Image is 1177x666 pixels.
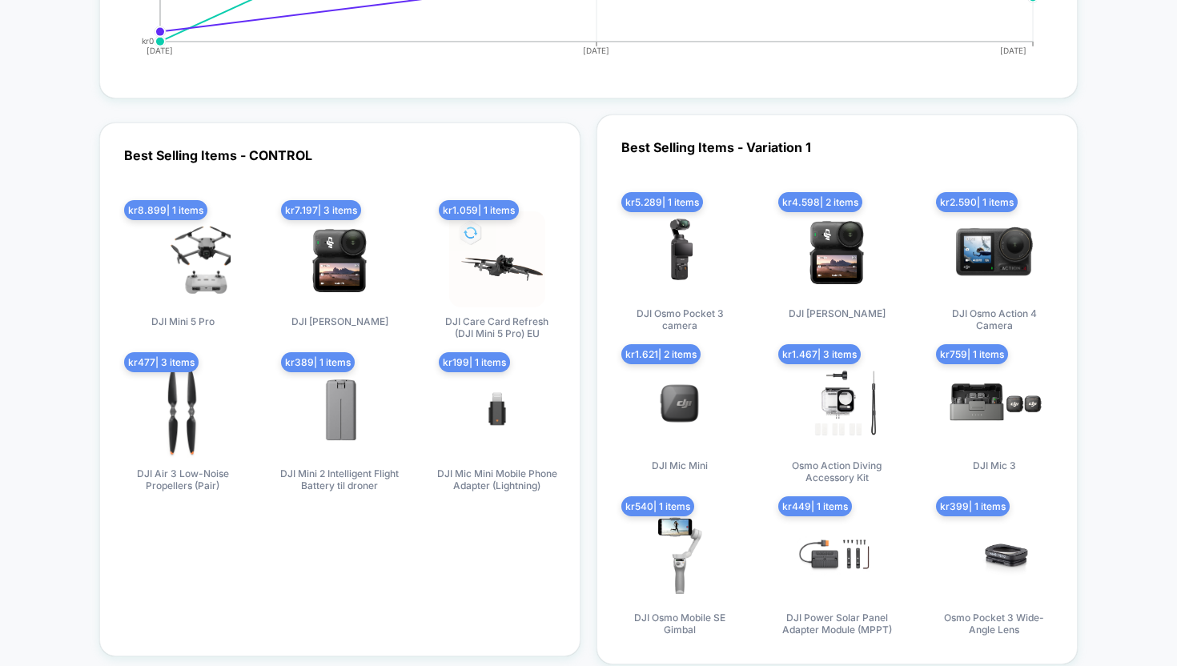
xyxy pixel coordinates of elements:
[291,363,388,459] img: produt
[946,508,1042,604] img: produt
[135,363,231,459] img: produt
[151,315,215,327] span: DJI Mini 5 Pro
[281,200,361,220] span: kr 7.197 | 3 items
[652,459,708,471] span: DJI Mic Mini
[946,355,1042,451] img: produt
[778,344,861,364] span: kr 1.467 | 3 items
[279,467,400,491] span: DJI Mini 2 Intelligent Flight Battery til droner
[439,352,510,372] span: kr 199 | 1 items
[449,211,545,307] img: produt
[135,211,231,307] img: produt
[973,459,1016,471] span: DJI Mic 3
[124,352,199,372] span: kr 477 | 3 items
[777,612,897,636] span: DJI Power Solar Panel Adapter Module (MPPT)
[632,508,728,604] img: produt
[789,203,885,299] img: produt
[789,355,885,451] img: produt
[123,467,243,491] span: DJI Air 3 Low-Noise Propellers (Pair)
[142,36,154,46] tspan: kr0
[632,203,728,299] img: produt
[620,307,740,331] span: DJI Osmo Pocket 3 camera
[946,203,1042,299] img: produt
[291,211,388,307] img: produt
[437,315,557,339] span: DJI Care Card Refresh (DJI Mini 5 Pro) EU
[778,192,862,212] span: kr 4.598 | 2 items
[621,344,701,364] span: kr 1.621 | 2 items
[789,307,886,319] span: DJI [PERSON_NAME]
[439,200,519,220] span: kr 1.059 | 1 items
[778,496,852,516] span: kr 449 | 1 items
[934,612,1054,636] span: Osmo Pocket 3 Wide-Angle Lens
[620,612,740,636] span: DJI Osmo Mobile SE Gimbal
[621,192,703,212] span: kr 5.289 | 1 items
[777,459,897,483] span: Osmo Action Diving Accessory Kit
[789,508,885,604] img: produt
[449,363,545,459] img: produt
[621,496,694,516] span: kr 540 | 1 items
[936,344,1008,364] span: kr 759 | 1 items
[281,352,355,372] span: kr 389 | 1 items
[437,467,557,491] span: DJI Mic Mini Mobile Phone Adapter (Lightning)
[934,307,1054,331] span: DJI Osmo Action 4 Camera
[936,496,1010,516] span: kr 399 | 1 items
[1001,46,1027,55] tspan: [DATE]
[291,315,388,327] span: DJI [PERSON_NAME]
[936,192,1018,212] span: kr 2.590 | 1 items
[632,355,728,451] img: produt
[124,200,207,220] span: kr 8.899 | 1 items
[584,46,610,55] tspan: [DATE]
[147,46,173,55] tspan: [DATE]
